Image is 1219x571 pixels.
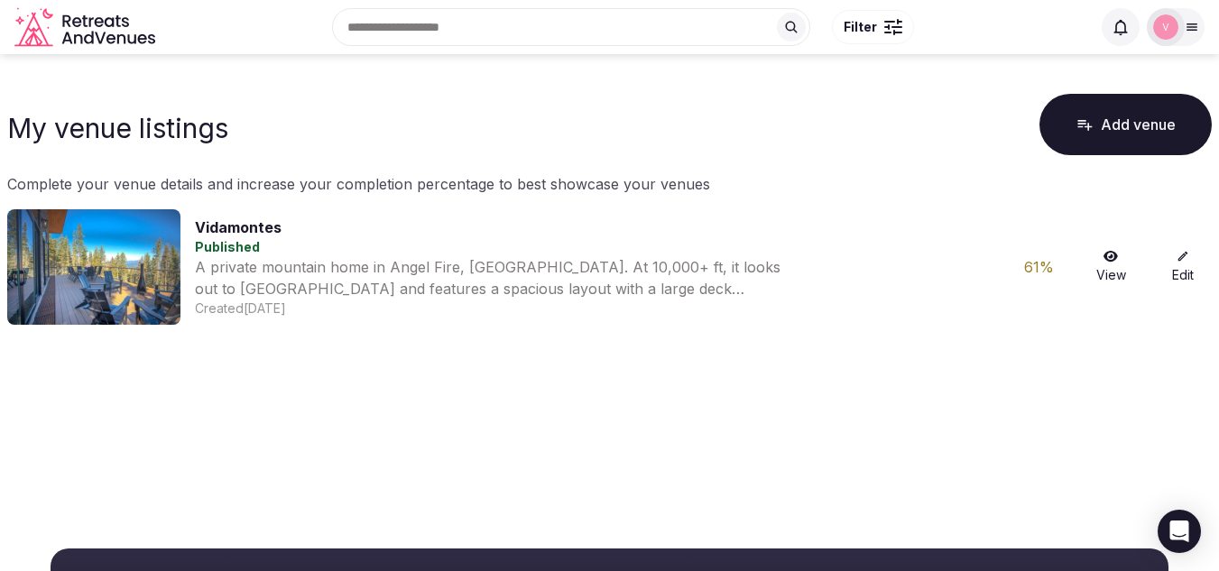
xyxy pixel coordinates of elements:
a: Visit the homepage [14,7,159,48]
div: A private mountain home in Angel Fire, [GEOGRAPHIC_DATA]. At 10,000+ ft, it looks out to [GEOGRAP... [195,256,781,299]
div: 61 % [1010,256,1067,278]
a: Vidamontes [195,218,282,236]
svg: Retreats and Venues company logo [14,7,159,48]
span: Published [195,239,260,254]
button: Filter [832,10,914,44]
div: Open Intercom Messenger [1158,510,1201,553]
button: Add venue [1039,94,1212,155]
img: Venue cover photo for Vidamontes [7,209,180,325]
span: Filter [844,18,877,36]
p: Complete your venue details and increase your completion percentage to best showcase your venues [7,173,1212,195]
a: Edit [1154,250,1212,284]
h1: My venue listings [7,112,228,144]
div: Created [DATE] [195,299,995,318]
a: View [1082,250,1140,284]
img: vidamontes.com [1153,14,1178,40]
